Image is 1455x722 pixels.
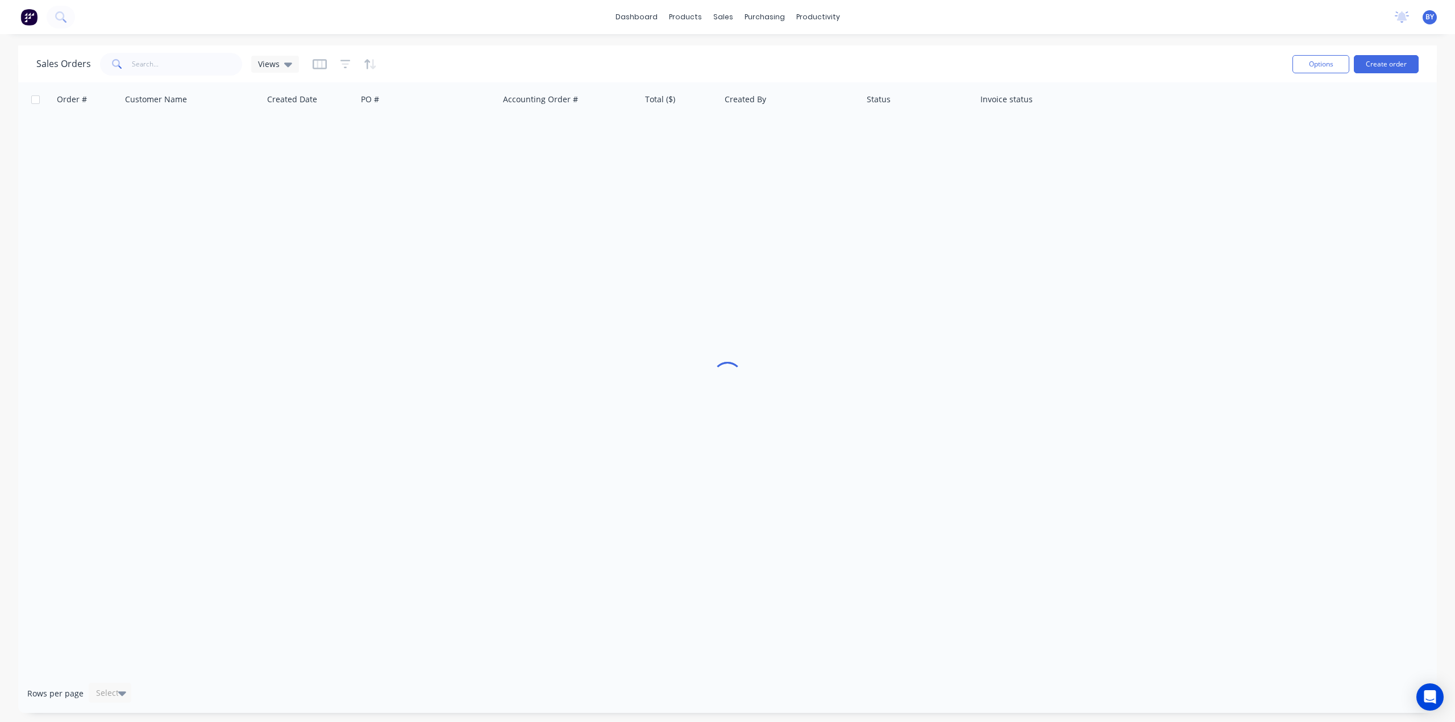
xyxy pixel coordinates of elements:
input: Search... [132,53,243,76]
div: Created Date [267,94,317,105]
div: productivity [791,9,846,26]
div: Accounting Order # [503,94,578,105]
span: BY [1425,12,1434,22]
div: products [663,9,708,26]
button: Create order [1354,55,1419,73]
div: PO # [361,94,379,105]
div: Invoice status [980,94,1033,105]
span: Views [258,58,280,70]
h1: Sales Orders [36,59,91,69]
div: sales [708,9,739,26]
span: Rows per page [27,688,84,699]
div: Status [867,94,891,105]
div: Order # [57,94,87,105]
div: Open Intercom Messenger [1416,683,1444,711]
div: Total ($) [645,94,675,105]
div: Select... [96,687,126,699]
div: Created By [725,94,766,105]
button: Options [1292,55,1349,73]
div: Customer Name [125,94,187,105]
a: dashboard [610,9,663,26]
div: purchasing [739,9,791,26]
img: Factory [20,9,38,26]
